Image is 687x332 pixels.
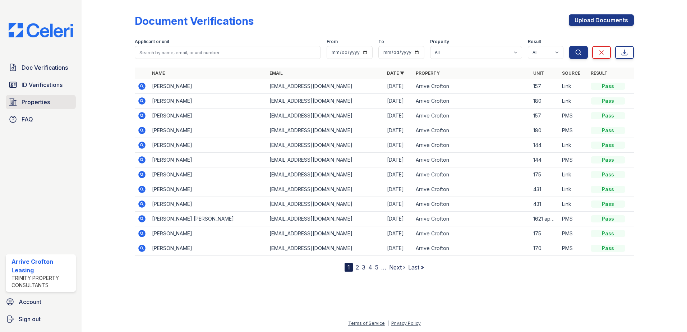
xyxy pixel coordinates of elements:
td: 175 [530,226,559,241]
div: Pass [591,215,625,222]
div: Pass [591,156,625,163]
div: Trinity Property Consultants [11,275,73,289]
td: [DATE] [384,212,413,226]
div: Pass [591,83,625,90]
td: 1621 apart. 170 [530,212,559,226]
div: Pass [591,127,625,134]
td: [PERSON_NAME] [149,123,267,138]
td: [EMAIL_ADDRESS][DOMAIN_NAME] [267,241,384,256]
button: Sign out [3,312,79,326]
td: Arrive Crofton [413,153,530,167]
td: [PERSON_NAME] [149,109,267,123]
td: 170 [530,241,559,256]
td: Arrive Crofton [413,138,530,153]
span: FAQ [22,115,33,124]
a: Property [416,70,440,76]
div: Pass [591,200,625,208]
td: [PERSON_NAME] [PERSON_NAME] [149,212,267,226]
td: Arrive Crofton [413,123,530,138]
div: | [387,321,389,326]
div: Pass [591,245,625,252]
td: Link [559,138,588,153]
label: To [378,39,384,45]
span: Sign out [19,315,41,323]
td: [DATE] [384,123,413,138]
td: [EMAIL_ADDRESS][DOMAIN_NAME] [267,182,384,197]
td: [PERSON_NAME] [149,138,267,153]
td: [EMAIL_ADDRESS][DOMAIN_NAME] [267,109,384,123]
td: Link [559,197,588,212]
span: ID Verifications [22,80,63,89]
td: [DATE] [384,94,413,109]
td: [PERSON_NAME] [149,182,267,197]
td: [DATE] [384,182,413,197]
td: [PERSON_NAME] [149,226,267,241]
td: PMS [559,212,588,226]
td: Arrive Crofton [413,212,530,226]
td: [DATE] [384,197,413,212]
a: Email [269,70,283,76]
a: 4 [368,264,372,271]
a: ID Verifications [6,78,76,92]
td: 144 [530,138,559,153]
td: Link [559,94,588,109]
td: 180 [530,94,559,109]
td: [EMAIL_ADDRESS][DOMAIN_NAME] [267,79,384,94]
div: 1 [345,263,353,272]
img: CE_Logo_Blue-a8612792a0a2168367f1c8372b55b34899dd931a85d93a1a3d3e32e68fde9ad4.png [3,23,79,37]
td: 431 [530,197,559,212]
a: 5 [375,264,378,271]
label: From [327,39,338,45]
td: [EMAIL_ADDRESS][DOMAIN_NAME] [267,123,384,138]
td: [EMAIL_ADDRESS][DOMAIN_NAME] [267,167,384,182]
div: Arrive Crofton Leasing [11,257,73,275]
a: Doc Verifications [6,60,76,75]
a: Terms of Service [348,321,385,326]
span: … [381,263,386,272]
td: Arrive Crofton [413,94,530,109]
span: Doc Verifications [22,63,68,72]
td: [DATE] [384,226,413,241]
div: Pass [591,142,625,149]
td: [PERSON_NAME] [149,241,267,256]
td: [EMAIL_ADDRESS][DOMAIN_NAME] [267,212,384,226]
td: PMS [559,123,588,138]
td: PMS [559,109,588,123]
td: [EMAIL_ADDRESS][DOMAIN_NAME] [267,197,384,212]
a: Privacy Policy [391,321,421,326]
span: Account [19,298,41,306]
a: Name [152,70,165,76]
div: Pass [591,97,625,105]
a: Last » [408,264,424,271]
td: [PERSON_NAME] [149,197,267,212]
td: PMS [559,241,588,256]
td: [DATE] [384,138,413,153]
span: Properties [22,98,50,106]
div: Pass [591,112,625,119]
div: Pass [591,186,625,193]
td: 180 [530,123,559,138]
td: Link [559,167,588,182]
a: 2 [356,264,359,271]
td: [EMAIL_ADDRESS][DOMAIN_NAME] [267,94,384,109]
td: [PERSON_NAME] [149,79,267,94]
td: 431 [530,182,559,197]
td: 157 [530,109,559,123]
td: Link [559,79,588,94]
td: Arrive Crofton [413,109,530,123]
label: Result [528,39,541,45]
a: Account [3,295,79,309]
td: 175 [530,167,559,182]
a: Date ▼ [387,70,404,76]
a: FAQ [6,112,76,126]
td: [PERSON_NAME] [149,94,267,109]
td: PMS [559,226,588,241]
td: [PERSON_NAME] [149,167,267,182]
label: Applicant or unit [135,39,169,45]
td: [DATE] [384,79,413,94]
input: Search by name, email, or unit number [135,46,321,59]
a: Result [591,70,608,76]
a: Unit [533,70,544,76]
td: PMS [559,153,588,167]
td: [EMAIL_ADDRESS][DOMAIN_NAME] [267,138,384,153]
